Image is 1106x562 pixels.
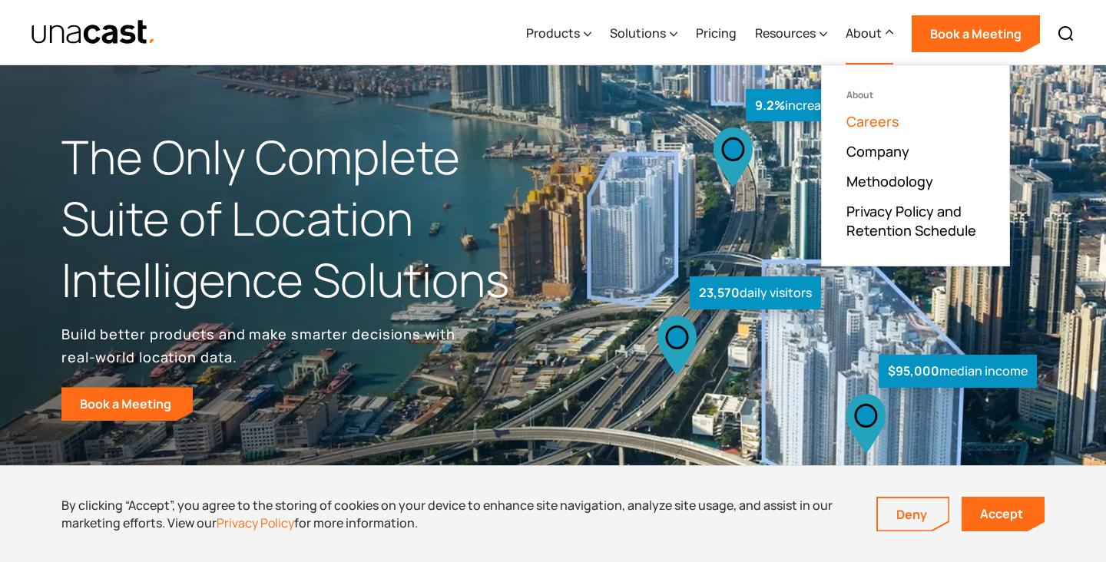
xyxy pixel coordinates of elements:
div: Products [526,2,591,65]
a: Pricing [696,2,737,65]
strong: 23,570 [699,284,740,301]
div: About [846,24,882,42]
a: Accept [962,497,1045,531]
div: About [846,2,893,65]
div: Resources [755,2,827,65]
a: home [31,19,156,46]
nav: About [821,64,1010,266]
div: Solutions [610,24,666,42]
div: daily visitors [690,276,821,309]
div: median income [879,355,1037,388]
img: Search icon [1057,25,1075,43]
a: Privacy Policy and Retention Schedule [846,202,985,240]
a: Privacy Policy [217,514,294,531]
a: Careers [846,112,899,131]
div: Resources [755,24,816,42]
div: By clicking “Accept”, you agree to the storing of cookies on your device to enhance site navigati... [61,497,853,531]
img: Unacast text logo [31,19,156,46]
a: Book a Meeting [61,387,193,421]
strong: 9.2% [755,97,785,114]
strong: $95,000 [888,362,939,379]
a: Company [846,142,909,160]
div: Products [526,24,580,42]
a: Book a Meeting [912,15,1040,52]
div: increase in foot traffic [746,89,922,122]
p: Build better products and make smarter decisions with real-world location data. [61,322,461,369]
h1: The Only Complete Suite of Location Intelligence Solutions [61,127,553,310]
a: Deny [878,498,949,531]
div: Solutions [610,2,677,65]
div: About [846,90,985,101]
a: Methodology [846,172,933,190]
